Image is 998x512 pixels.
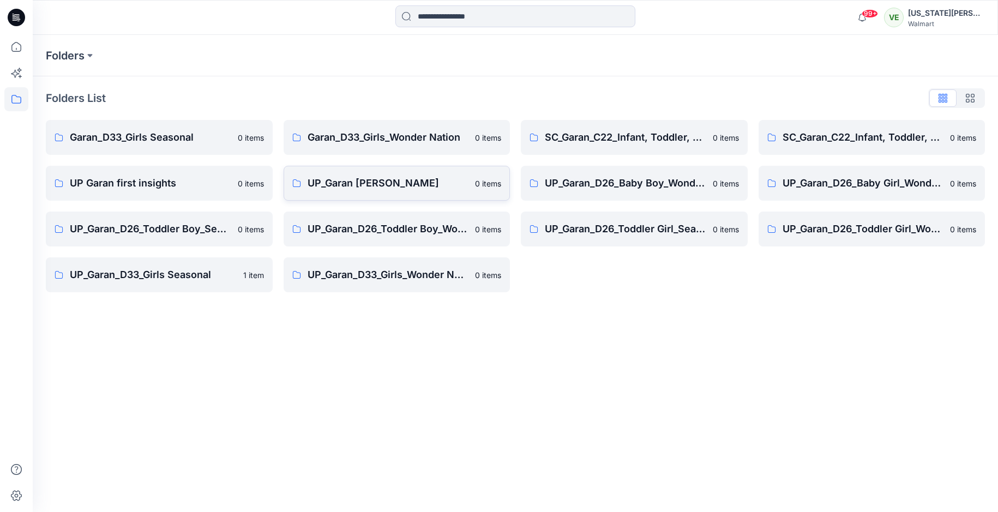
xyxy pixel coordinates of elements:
[46,120,273,155] a: Garan_D33_Girls Seasonal0 items
[46,257,273,292] a: UP_Garan_D33_Girls Seasonal1 item
[521,212,748,246] a: UP_Garan_D26_Toddler Girl_Seasonal0 items
[284,120,510,155] a: Garan_D33_Girls_Wonder Nation0 items
[308,267,469,282] p: UP_Garan_D33_Girls_Wonder Nation
[475,269,501,281] p: 0 items
[475,224,501,235] p: 0 items
[908,20,984,28] div: Walmart
[783,176,944,191] p: UP_Garan_D26_Baby Girl_Wonder Nation
[238,224,264,235] p: 0 items
[308,221,469,237] p: UP_Garan_D26_Toddler Boy_Wonder_Nation
[238,178,264,189] p: 0 items
[46,48,85,63] a: Folders
[908,7,984,20] div: [US_STATE][PERSON_NAME]
[545,176,706,191] p: UP_Garan_D26_Baby Boy_Wonder Nation
[545,130,706,145] p: SC_Garan_C22_Infant, Toddler, & Kids Boys
[950,224,976,235] p: 0 items
[521,120,748,155] a: SC_Garan_C22_Infant, Toddler, & Kids Boys0 items
[284,257,510,292] a: UP_Garan_D33_Girls_Wonder Nation0 items
[783,221,944,237] p: UP_Garan_D26_Toddler Girl_Wonder_Nation
[46,212,273,246] a: UP_Garan_D26_Toddler Boy_Seasonal0 items
[308,130,469,145] p: Garan_D33_Girls_Wonder Nation
[521,166,748,201] a: UP_Garan_D26_Baby Boy_Wonder Nation0 items
[70,267,237,282] p: UP_Garan_D33_Girls Seasonal
[284,212,510,246] a: UP_Garan_D26_Toddler Boy_Wonder_Nation0 items
[308,176,469,191] p: UP_Garan [PERSON_NAME]
[238,132,264,143] p: 0 items
[713,132,739,143] p: 0 items
[46,166,273,201] a: UP Garan first insights0 items
[862,9,878,18] span: 99+
[545,221,706,237] p: UP_Garan_D26_Toddler Girl_Seasonal
[713,178,739,189] p: 0 items
[884,8,904,27] div: VE
[475,178,501,189] p: 0 items
[759,212,985,246] a: UP_Garan_D26_Toddler Girl_Wonder_Nation0 items
[759,120,985,155] a: SC_Garan_C22_Infant, Toddler, & Kids Girls0 items
[70,221,231,237] p: UP_Garan_D26_Toddler Boy_Seasonal
[950,132,976,143] p: 0 items
[713,224,739,235] p: 0 items
[70,130,231,145] p: Garan_D33_Girls Seasonal
[475,132,501,143] p: 0 items
[284,166,510,201] a: UP_Garan [PERSON_NAME]0 items
[783,130,944,145] p: SC_Garan_C22_Infant, Toddler, & Kids Girls
[70,176,231,191] p: UP Garan first insights
[46,90,106,106] p: Folders List
[759,166,985,201] a: UP_Garan_D26_Baby Girl_Wonder Nation0 items
[950,178,976,189] p: 0 items
[243,269,264,281] p: 1 item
